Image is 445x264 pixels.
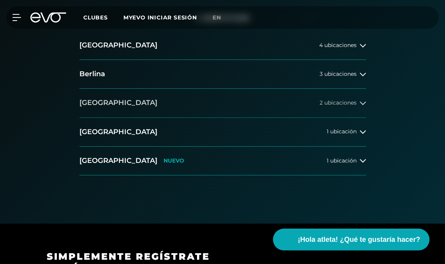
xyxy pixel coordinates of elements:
[83,14,108,21] font: Clubes
[324,99,357,106] font: ubicaciones
[213,13,230,22] a: en
[319,42,323,49] font: 4
[79,89,366,117] button: [GEOGRAPHIC_DATA]2 ubicaciones
[273,229,429,250] button: ¡Hola atleta! ¿Qué te gustaría hacer?
[327,128,329,135] font: 1
[79,60,366,89] button: Berlina3 ubicaciones
[79,128,157,136] font: [GEOGRAPHIC_DATA]
[79,70,105,78] font: Berlina
[330,128,357,135] font: ubicación
[79,156,157,165] font: [GEOGRAPHIC_DATA]
[320,99,323,106] font: 2
[213,14,221,21] font: en
[79,41,157,49] font: [GEOGRAPHIC_DATA]
[123,14,197,21] a: MYEVO INICIAR SESIÓN
[79,31,366,60] button: [GEOGRAPHIC_DATA]4 ubicaciones
[327,157,329,164] font: 1
[79,118,366,147] button: [GEOGRAPHIC_DATA]1 ubicación
[324,70,357,77] font: ubicaciones
[83,14,123,21] a: Clubes
[298,236,420,243] font: ¡Hola atleta! ¿Qué te gustaría hacer?
[330,157,357,164] font: ubicación
[79,147,366,175] button: [GEOGRAPHIC_DATA]NUEVO1 ubicación
[79,98,157,107] font: [GEOGRAPHIC_DATA]
[164,157,184,164] font: NUEVO
[320,70,323,77] font: 3
[324,42,357,49] font: ubicaciones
